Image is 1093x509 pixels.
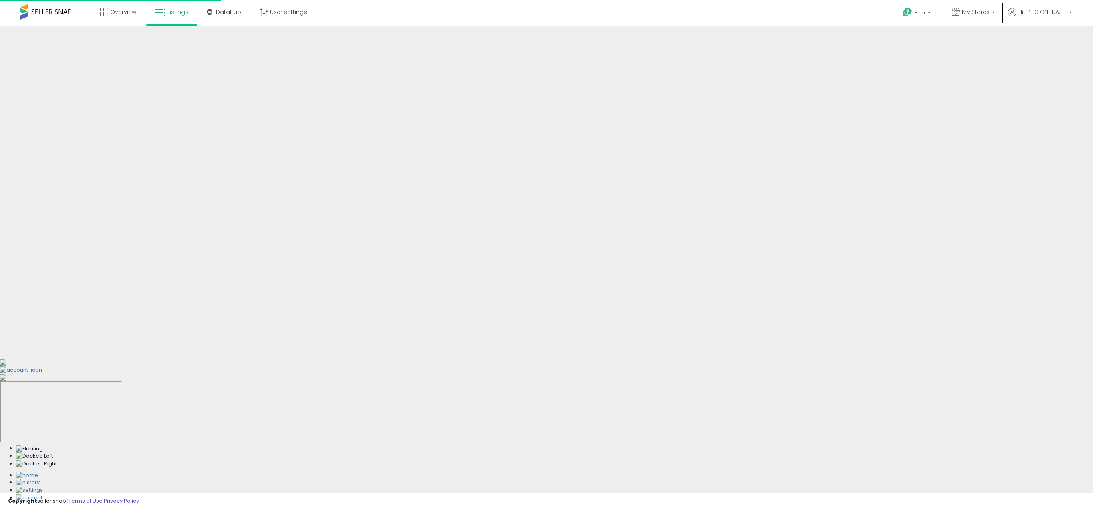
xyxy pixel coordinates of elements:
img: Contact [16,494,42,502]
i: Get Help [902,7,912,17]
img: Settings [16,487,43,494]
img: Floating [16,445,43,453]
img: History [16,479,40,487]
span: Listings [167,8,188,16]
a: Hi [PERSON_NAME] [1008,8,1072,26]
span: My Stores [962,8,990,16]
a: Help [896,1,939,26]
img: Docked Right [16,460,57,468]
img: Docked Left [16,452,53,460]
img: Home [16,472,38,479]
span: DataHub [216,8,241,16]
span: Overview [110,8,136,16]
span: Help [914,9,925,16]
span: Hi [PERSON_NAME] [1018,8,1067,16]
